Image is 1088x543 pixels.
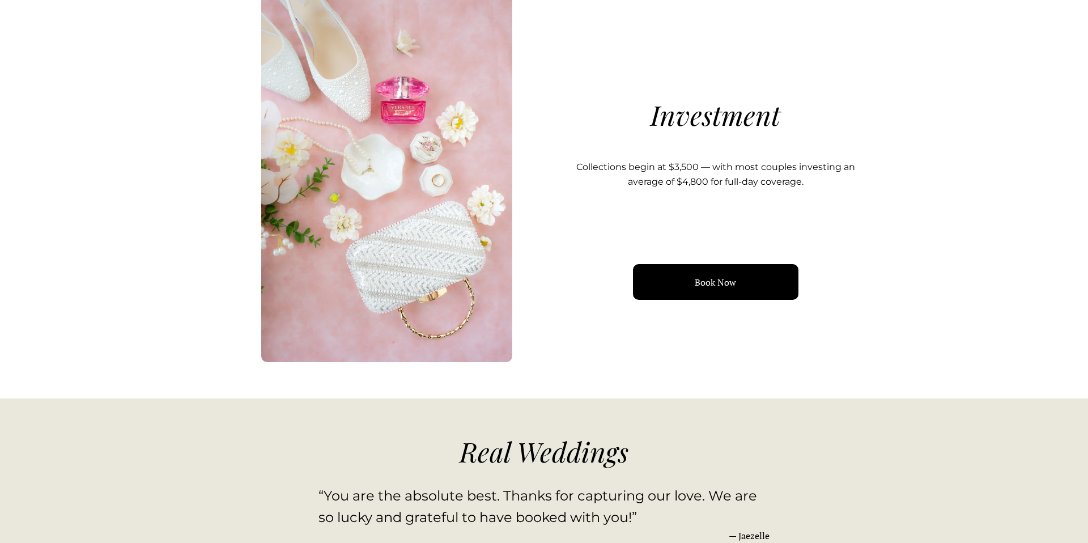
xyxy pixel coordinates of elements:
a: Book Now [633,264,798,300]
figcaption: — Jaezelle [318,529,770,542]
blockquote: You are the absolute best. Thanks for capturing our love. We are so lucky and grateful to have bo... [318,485,770,529]
span: “ [318,487,324,504]
p: Collections begin at $3,500 — with most couples investing an average of $4,800 for full-day cover... [576,160,856,189]
span: ” [632,509,637,525]
em: Real Weddings [460,433,628,469]
em: Investment [651,96,780,133]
